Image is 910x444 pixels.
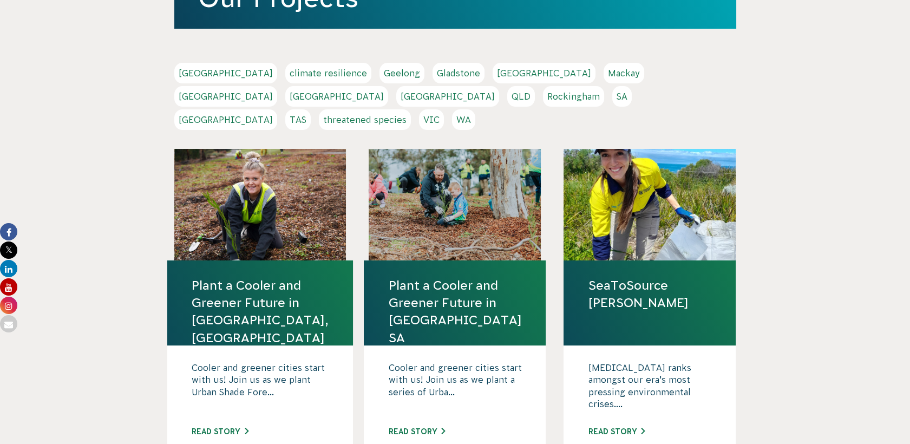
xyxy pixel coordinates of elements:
[396,86,499,107] a: [GEOGRAPHIC_DATA]
[588,427,645,436] a: Read story
[507,86,535,107] a: QLD
[452,109,475,130] a: WA
[174,86,277,107] a: [GEOGRAPHIC_DATA]
[493,63,595,83] a: [GEOGRAPHIC_DATA]
[588,277,711,311] a: SeaToSource [PERSON_NAME]
[419,109,444,130] a: VIC
[388,277,521,347] a: Plant a Cooler and Greener Future in [GEOGRAPHIC_DATA] SA
[192,362,329,416] p: Cooler and greener cities start with us! Join us as we plant Urban Shade Fore...
[285,63,371,83] a: climate resilience
[543,86,604,107] a: Rockingham
[192,427,248,436] a: Read story
[588,362,711,416] p: [MEDICAL_DATA] ranks amongst our era’s most pressing environmental crises....
[388,427,445,436] a: Read story
[433,63,485,83] a: Gladstone
[285,109,311,130] a: TAS
[174,63,277,83] a: [GEOGRAPHIC_DATA]
[192,277,329,347] a: Plant a Cooler and Greener Future in [GEOGRAPHIC_DATA], [GEOGRAPHIC_DATA]
[379,63,424,83] a: Geelong
[388,362,521,416] p: Cooler and greener cities start with us! Join us as we plant a series of Urba...
[612,86,632,107] a: SA
[174,109,277,130] a: [GEOGRAPHIC_DATA]
[319,109,411,130] a: threatened species
[604,63,644,83] a: Mackay
[285,86,388,107] a: [GEOGRAPHIC_DATA]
